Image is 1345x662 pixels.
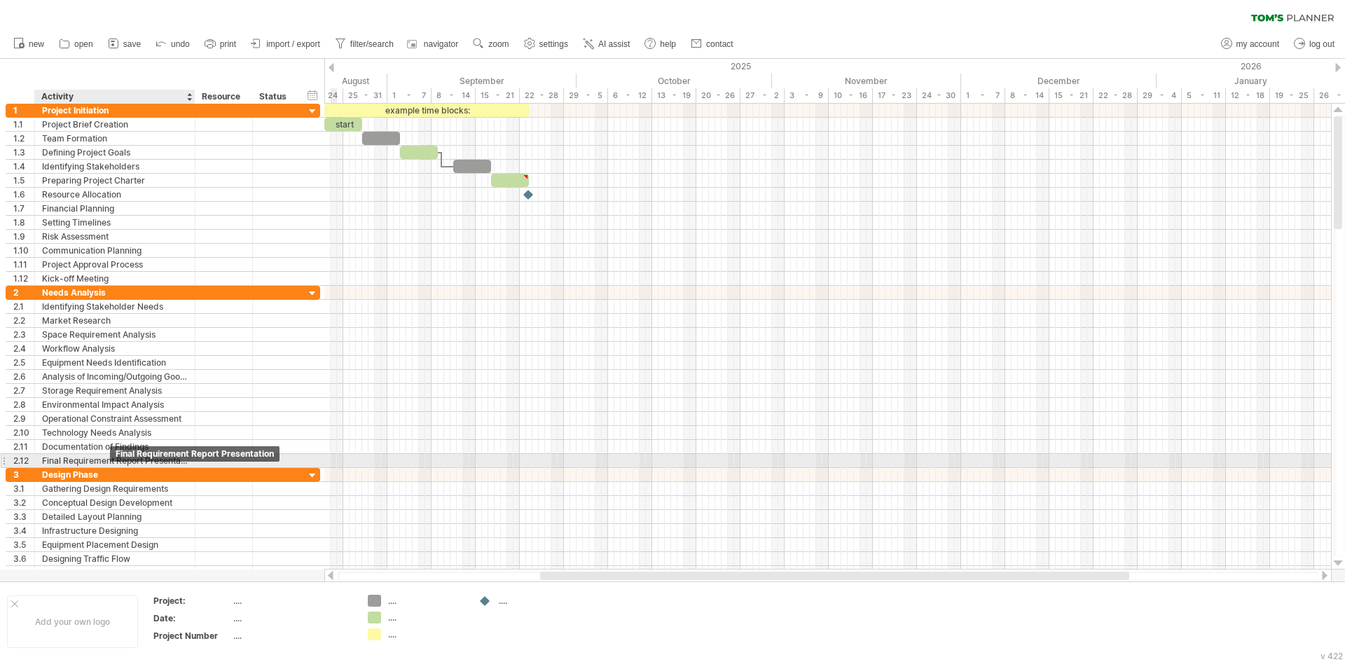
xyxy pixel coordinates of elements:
[13,342,34,355] div: 2.4
[873,88,917,103] div: 17 - 23
[13,160,34,173] div: 1.4
[13,496,34,509] div: 3.2
[324,104,530,117] div: example time blocks:
[42,314,188,327] div: Market Research
[469,35,513,53] a: zoom
[13,104,34,117] div: 1
[1270,88,1314,103] div: 19 - 25
[564,88,608,103] div: 29 - 5
[13,230,34,243] div: 1.9
[13,118,34,131] div: 1.1
[1290,35,1339,53] a: log out
[539,39,568,49] span: settings
[42,286,188,299] div: Needs Analysis
[259,90,290,104] div: Status
[42,454,188,467] div: Final Requirement Report Presentation
[42,244,188,257] div: Communication Planning
[13,300,34,313] div: 2.1
[42,272,188,285] div: Kick-off Meeting
[1320,651,1343,661] div: v 422
[42,384,188,397] div: Storage Requirement Analysis
[1218,35,1283,53] a: my account
[13,202,34,215] div: 1.7
[1309,39,1334,49] span: log out
[29,39,44,49] span: new
[42,510,188,523] div: Detailed Layout Planning
[123,39,141,49] span: save
[13,566,34,579] div: 3.7
[641,35,680,53] a: help
[579,35,634,53] a: AI assist
[1094,88,1138,103] div: 22 - 28
[488,39,509,49] span: zoom
[13,146,34,159] div: 1.3
[41,90,187,104] div: Activity
[42,412,188,425] div: Operational Constraint Assessment
[42,118,188,131] div: Project Brief Creation
[42,342,188,355] div: Workflow Analysis
[405,35,462,53] a: navigator
[42,524,188,537] div: Infrastructure Designing
[388,612,464,623] div: ....
[42,566,188,579] div: Safety Feature Designing
[42,482,188,495] div: Gathering Design Requirements
[1005,88,1049,103] div: 8 - 14
[1049,88,1094,103] div: 15 - 21
[13,174,34,187] div: 1.5
[1226,88,1270,103] div: 12 - 18
[343,88,387,103] div: 25 - 31
[110,446,280,462] div: Final Requirement Report Presentation
[153,612,230,624] div: Date:
[13,244,34,257] div: 1.10
[42,552,188,565] div: Designing Traffic Flow
[42,174,188,187] div: Preparing Project Charter
[917,88,961,103] div: 24 - 30
[42,356,188,369] div: Equipment Needs Identification
[42,132,188,145] div: Team Formation
[42,370,188,383] div: Analysis of Incoming/Outgoing Goods
[424,39,458,49] span: navigator
[1138,88,1182,103] div: 29 - 4
[13,384,34,397] div: 2.7
[324,118,362,131] div: start
[13,468,34,481] div: 3
[42,146,188,159] div: Defining Project Goals
[266,39,320,49] span: import / export
[42,188,188,201] div: Resource Allocation
[772,74,961,88] div: November 2025
[13,370,34,383] div: 2.6
[13,328,34,341] div: 2.3
[13,524,34,537] div: 3.4
[13,440,34,453] div: 2.11
[104,35,145,53] a: save
[13,552,34,565] div: 3.6
[687,35,738,53] a: contact
[388,595,464,607] div: ....
[220,39,236,49] span: print
[42,216,188,229] div: Setting Timelines
[153,630,230,642] div: Project Number
[660,39,676,49] span: help
[153,595,230,607] div: Project:
[499,595,575,607] div: ....
[171,39,190,49] span: undo
[13,426,34,439] div: 2.10
[520,35,572,53] a: settings
[388,628,464,640] div: ....
[13,132,34,145] div: 1.2
[350,39,394,49] span: filter/search
[608,88,652,103] div: 6 - 12
[233,612,351,624] div: ....
[42,202,188,215] div: Financial Planning
[520,88,564,103] div: 22 - 28
[740,88,785,103] div: 27 - 2
[42,468,188,481] div: Design Phase
[74,39,93,49] span: open
[10,35,48,53] a: new
[42,160,188,173] div: Identifying Stakeholders
[387,88,432,103] div: 1 - 7
[432,88,476,103] div: 8 - 14
[696,88,740,103] div: 20 - 26
[42,104,188,117] div: Project Initiation
[476,88,520,103] div: 15 - 21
